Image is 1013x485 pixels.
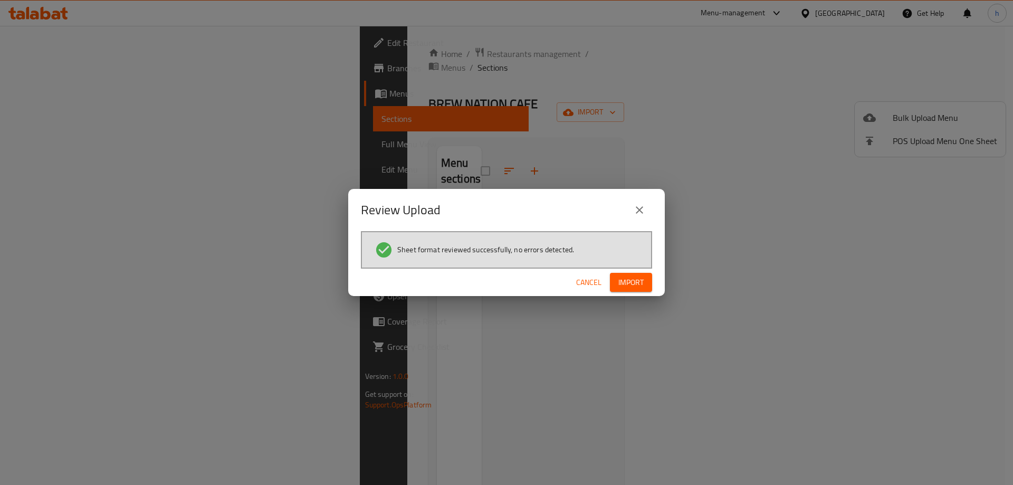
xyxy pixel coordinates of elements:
[618,276,644,289] span: Import
[397,244,574,255] span: Sheet format reviewed successfully, no errors detected.
[610,273,652,292] button: Import
[627,197,652,223] button: close
[572,273,606,292] button: Cancel
[576,276,601,289] span: Cancel
[361,202,441,218] h2: Review Upload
